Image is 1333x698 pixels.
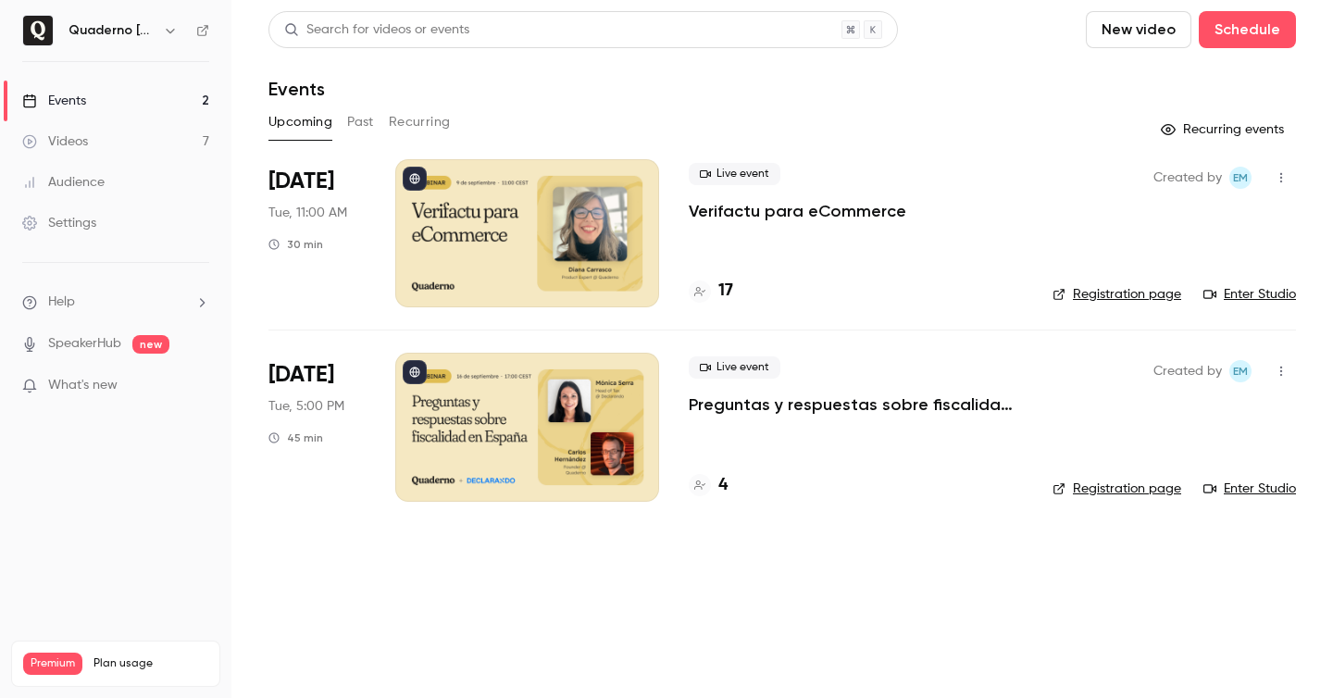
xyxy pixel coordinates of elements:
span: Tue, 11:00 AM [268,204,347,222]
h4: 4 [718,473,728,498]
span: EM [1233,360,1248,382]
button: Recurring [389,107,451,137]
span: Live event [689,163,780,185]
a: Enter Studio [1203,480,1296,498]
a: SpeakerHub [48,334,121,354]
div: Sep 16 Tue, 5:00 PM (Europe/Madrid) [268,353,366,501]
span: Eileen McRae [1229,360,1252,382]
a: Registration page [1053,285,1181,304]
div: Sep 9 Tue, 11:00 AM (Europe/Madrid) [268,159,366,307]
span: Eileen McRae [1229,167,1252,189]
span: Help [48,293,75,312]
a: Preguntas y respuestas sobre fiscalidad en [GEOGRAPHIC_DATA]: impuestos, facturas y más [689,393,1023,416]
h4: 17 [718,279,733,304]
li: help-dropdown-opener [22,293,209,312]
div: Audience [22,173,105,192]
span: Created by [1153,167,1222,189]
a: Verifactu para eCommerce [689,200,906,222]
span: Premium [23,653,82,675]
span: [DATE] [268,360,334,390]
div: Settings [22,214,96,232]
button: Schedule [1199,11,1296,48]
div: 30 min [268,237,323,252]
a: 4 [689,473,728,498]
span: What's new [48,376,118,395]
a: 17 [689,279,733,304]
span: [DATE] [268,167,334,196]
a: Registration page [1053,480,1181,498]
div: Events [22,92,86,110]
div: 45 min [268,430,323,445]
div: Videos [22,132,88,151]
img: Quaderno España [23,16,53,45]
h1: Events [268,78,325,100]
div: Search for videos or events [284,20,469,40]
span: Tue, 5:00 PM [268,397,344,416]
button: New video [1086,11,1191,48]
span: Plan usage [93,656,208,671]
span: EM [1233,167,1248,189]
button: Recurring events [1152,115,1296,144]
button: Upcoming [268,107,332,137]
iframe: Noticeable Trigger [187,378,209,394]
h6: Quaderno [GEOGRAPHIC_DATA] [69,21,156,40]
button: Past [347,107,374,137]
a: Enter Studio [1203,285,1296,304]
span: Live event [689,356,780,379]
span: new [132,335,169,354]
span: Created by [1153,360,1222,382]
